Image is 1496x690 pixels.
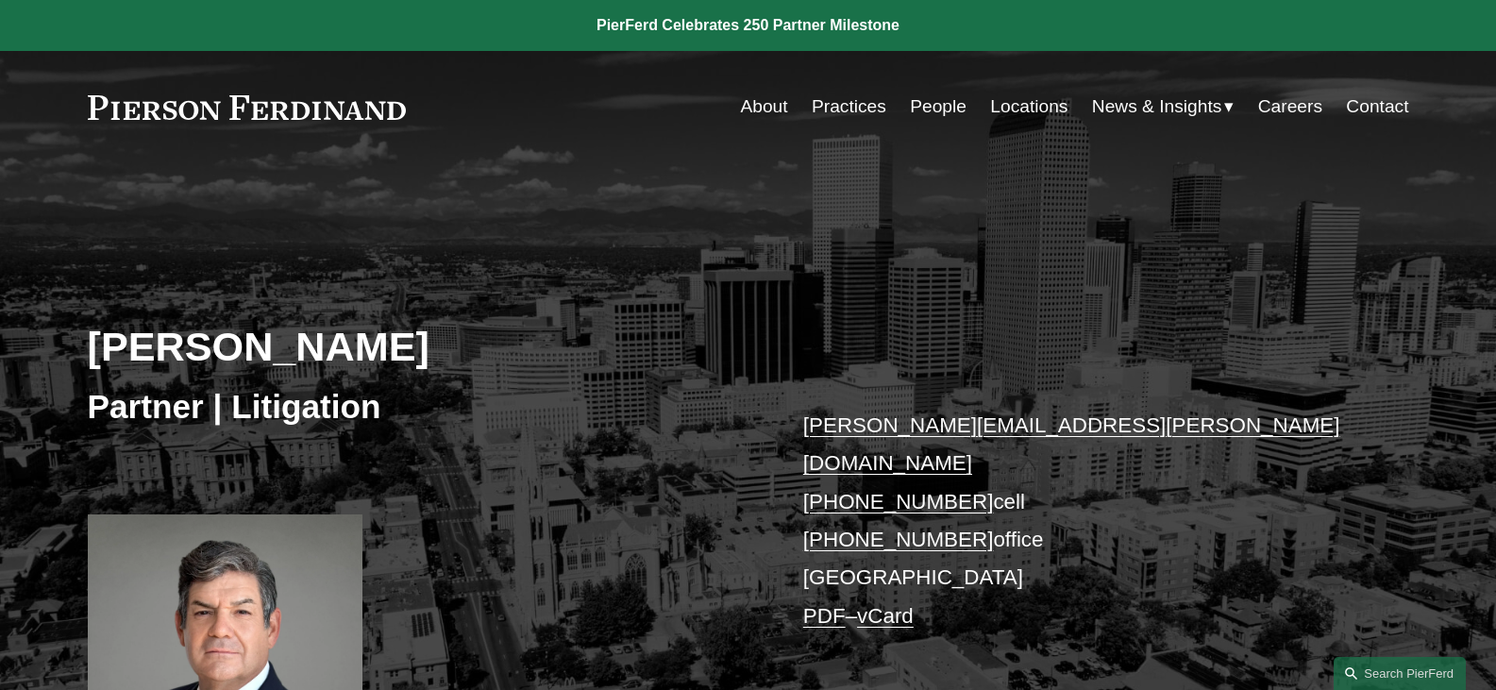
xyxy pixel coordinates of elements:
[740,89,787,125] a: About
[1092,91,1222,124] span: News & Insights
[910,89,967,125] a: People
[803,528,994,551] a: [PHONE_NUMBER]
[990,89,1067,125] a: Locations
[1334,657,1466,690] a: Search this site
[803,490,994,513] a: [PHONE_NUMBER]
[803,413,1340,475] a: [PERSON_NAME][EMAIL_ADDRESS][PERSON_NAME][DOMAIN_NAME]
[1346,89,1408,125] a: Contact
[857,604,914,628] a: vCard
[88,386,748,428] h3: Partner | Litigation
[88,322,748,371] h2: [PERSON_NAME]
[803,407,1353,635] p: cell office [GEOGRAPHIC_DATA] –
[1258,89,1322,125] a: Careers
[1092,89,1235,125] a: folder dropdown
[803,604,846,628] a: PDF
[812,89,886,125] a: Practices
